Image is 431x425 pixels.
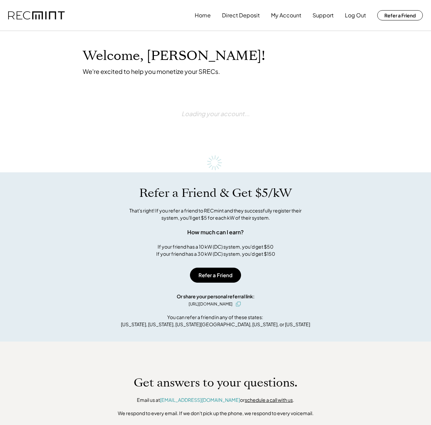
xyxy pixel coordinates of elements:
button: Home [195,9,211,22]
button: click to copy [234,300,242,308]
button: Support [313,9,334,22]
button: Refer a Friend [190,268,241,283]
div: We're excited to help you monetize your SRECs. [83,67,220,75]
a: schedule a call with us [245,397,293,403]
div: If your friend has a 10 kW (DC) system, you'd get $50 If your friend has a 30 kW (DC) system, you... [156,243,275,257]
button: My Account [271,9,301,22]
img: recmint-logotype%403x.png [8,11,65,20]
div: Email us at or . [137,397,294,404]
div: Or share your personal referral link: [177,293,255,300]
div: You can refer a friend in any of these states: [US_STATE], [US_STATE], [US_STATE][GEOGRAPHIC_DATA... [121,314,310,328]
button: Direct Deposit [222,9,260,22]
div: That's right! If you refer a friend to RECmint and they successfully register their system, you'l... [122,207,309,221]
div: Loading your account... [181,92,250,135]
div: [URL][DOMAIN_NAME] [189,301,233,307]
button: Log Out [345,9,366,22]
button: Refer a Friend [377,10,423,20]
h1: Refer a Friend & Get $5/kW [139,186,292,200]
h1: Welcome, [PERSON_NAME]! [83,48,265,64]
a: [EMAIL_ADDRESS][DOMAIN_NAME] [160,397,240,403]
div: We respond to every email. If we don't pick up the phone, we respond to every voicemail. [118,410,314,417]
h1: Get answers to your questions. [134,376,298,390]
div: How much can I earn? [187,228,244,236]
